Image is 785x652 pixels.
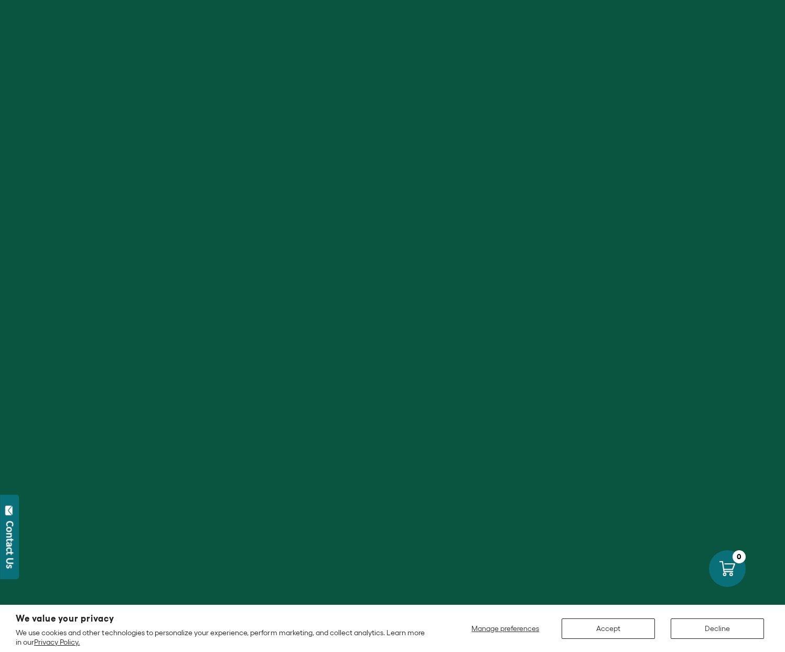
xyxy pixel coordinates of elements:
p: We use cookies and other technologies to personalize your experience, perform marketing, and coll... [16,628,427,647]
button: Decline [671,618,764,639]
button: Accept [562,618,655,639]
span: Manage preferences [471,624,539,633]
div: 0 [733,550,746,563]
button: Manage preferences [465,618,546,639]
h2: We value your privacy [16,614,427,623]
div: Contact Us [5,521,15,569]
a: Privacy Policy. [34,638,80,646]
